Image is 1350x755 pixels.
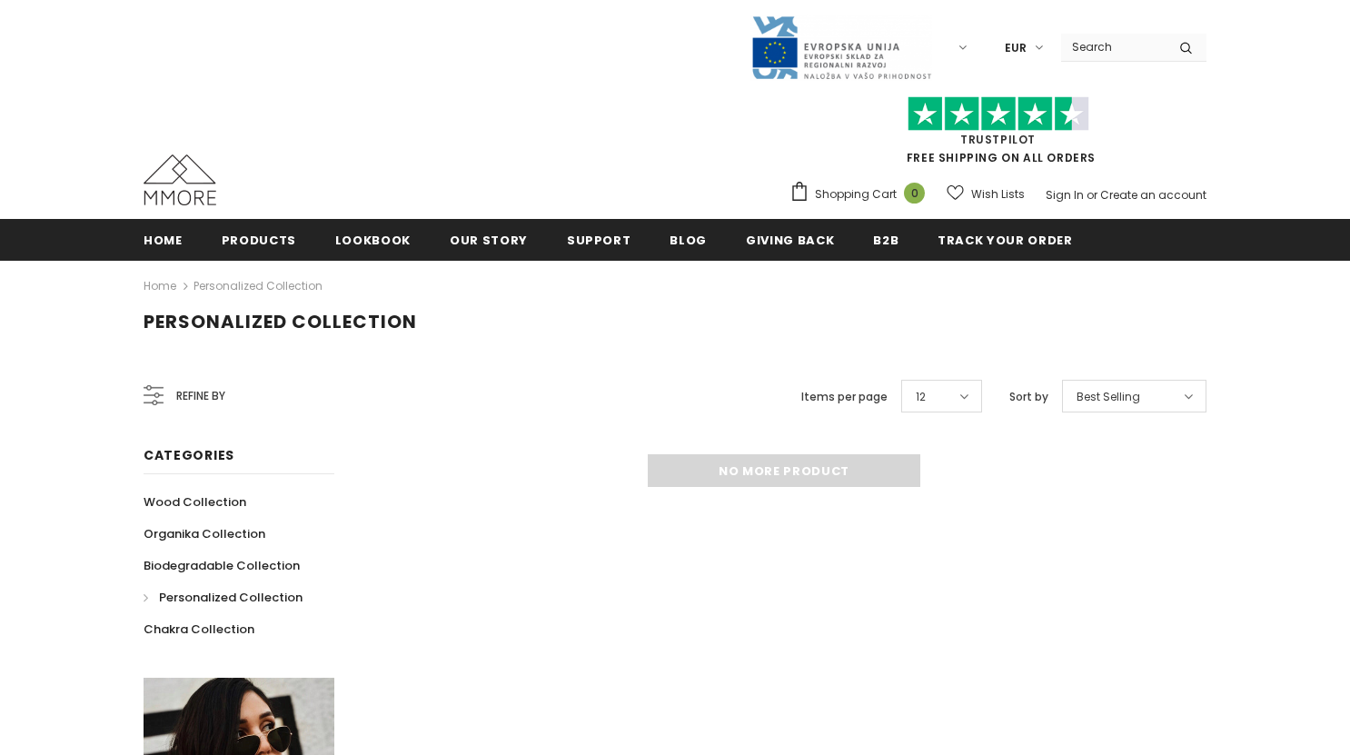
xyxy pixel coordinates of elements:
span: Wood Collection [144,493,246,511]
a: Products [222,219,296,260]
span: or [1087,187,1097,203]
span: 12 [916,388,926,406]
a: B2B [873,219,898,260]
img: Trust Pilot Stars [908,96,1089,132]
input: Search Site [1061,34,1166,60]
span: Blog [670,232,707,249]
a: Home [144,219,183,260]
span: Biodegradable Collection [144,557,300,574]
span: Lookbook [335,232,411,249]
a: Shopping Cart 0 [789,181,934,208]
label: Items per page [801,388,888,406]
span: Chakra Collection [144,621,254,638]
a: Sign In [1046,187,1084,203]
a: support [567,219,631,260]
img: MMORE Cases [144,154,216,205]
span: EUR [1005,39,1027,57]
span: Home [144,232,183,249]
span: Our Story [450,232,528,249]
a: Javni Razpis [750,39,932,55]
span: Wish Lists [971,185,1025,204]
label: Sort by [1009,388,1048,406]
a: Lookbook [335,219,411,260]
span: Organika Collection [144,525,265,542]
a: Home [144,275,176,297]
a: Create an account [1100,187,1206,203]
span: Giving back [746,232,834,249]
a: Wood Collection [144,486,246,518]
a: Blog [670,219,707,260]
span: 0 [904,183,925,204]
a: Organika Collection [144,518,265,550]
a: Track your order [938,219,1072,260]
a: Biodegradable Collection [144,550,300,581]
a: Giving back [746,219,834,260]
a: Personalized Collection [144,581,303,613]
span: support [567,232,631,249]
a: Chakra Collection [144,613,254,645]
a: Personalized Collection [194,278,323,293]
span: Personalized Collection [159,589,303,606]
span: Products [222,232,296,249]
span: Best Selling [1077,388,1140,406]
span: Refine by [176,386,225,406]
span: Personalized Collection [144,309,417,334]
span: B2B [873,232,898,249]
span: Shopping Cart [815,185,897,204]
a: Trustpilot [960,132,1036,147]
span: Track your order [938,232,1072,249]
span: Categories [144,446,234,464]
a: Wish Lists [947,178,1025,210]
img: Javni Razpis [750,15,932,81]
span: FREE SHIPPING ON ALL ORDERS [789,104,1206,165]
a: Our Story [450,219,528,260]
